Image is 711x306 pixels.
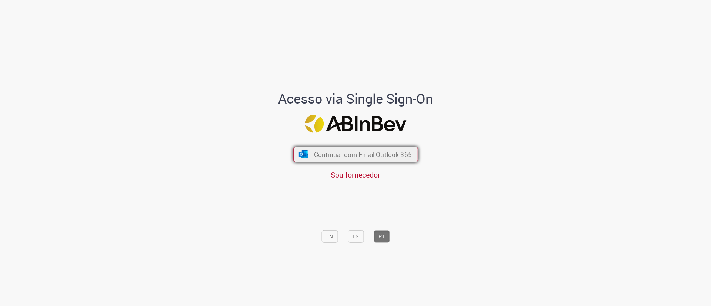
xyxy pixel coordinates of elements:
button: PT [374,230,390,243]
span: Continuar com Email Outlook 365 [314,150,411,159]
button: ícone Azure/Microsoft 360 Continuar com Email Outlook 365 [293,147,418,162]
img: Logo ABInBev [305,115,406,133]
button: ES [348,230,364,243]
img: ícone Azure/Microsoft 360 [298,150,309,158]
a: Sou fornecedor [331,170,380,180]
button: EN [321,230,338,243]
h1: Acesso via Single Sign-On [253,91,458,106]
